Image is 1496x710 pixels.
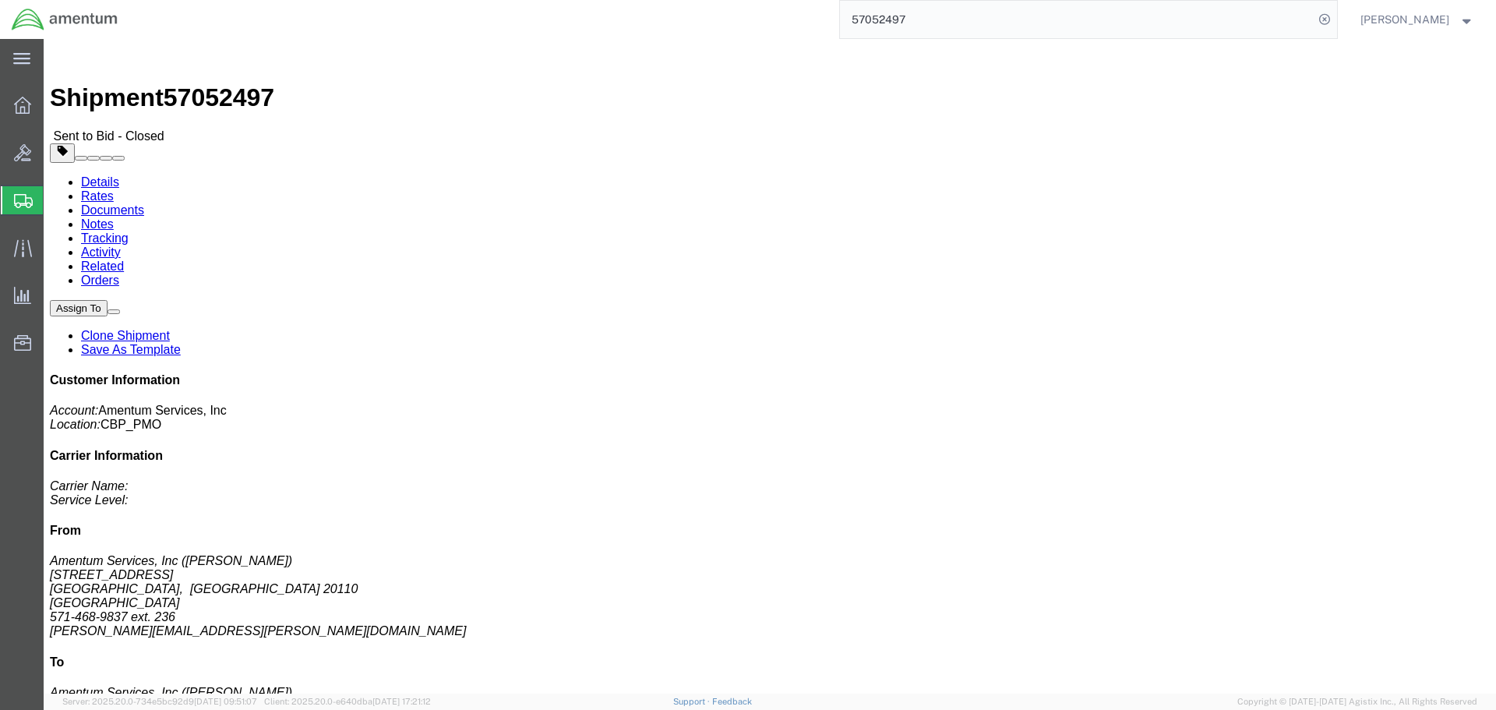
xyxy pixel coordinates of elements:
[1237,695,1477,708] span: Copyright © [DATE]-[DATE] Agistix Inc., All Rights Reserved
[44,39,1496,694] iframe: FS Legacy Container
[712,697,752,706] a: Feedback
[1360,11,1449,28] span: Steven Alcott
[372,697,431,706] span: [DATE] 17:21:12
[11,8,118,31] img: logo
[194,697,257,706] span: [DATE] 09:51:07
[1360,10,1475,29] button: [PERSON_NAME]
[264,697,431,706] span: Client: 2025.20.0-e640dba
[840,1,1314,38] input: Search for shipment number, reference number
[673,697,712,706] a: Support
[62,697,257,706] span: Server: 2025.20.0-734e5bc92d9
